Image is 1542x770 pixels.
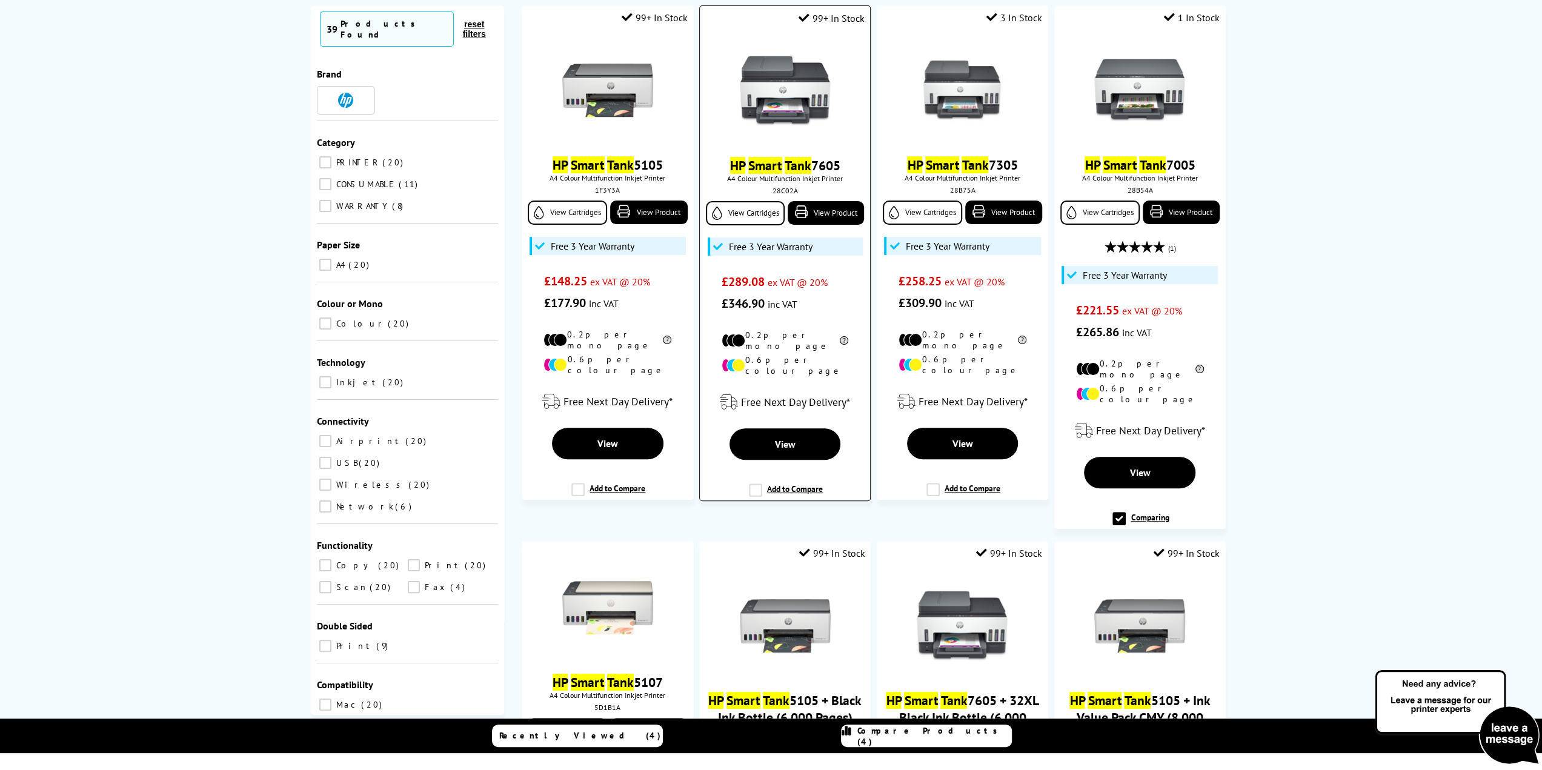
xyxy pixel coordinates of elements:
a: Recently Viewed (4) [492,725,663,747]
span: View [952,437,972,450]
span: Network [333,501,394,512]
div: 5D1B1A [531,703,684,712]
a: View Cartridges [528,201,607,225]
div: 99+ In Stock [799,547,865,559]
span: 39 [327,23,337,35]
a: View Cartridges [706,201,785,225]
span: 20 [359,457,382,468]
div: 28C02A [709,186,861,195]
span: Recently Viewed (4) [499,730,661,741]
mark: Smart [571,156,605,173]
li: 0.6p per colour page [899,354,1026,376]
span: £309.90 [899,295,942,311]
span: £258.25 [899,273,942,289]
span: Copy [333,560,377,571]
li: 0.6p per colour page [722,354,848,376]
img: HP-SmartTank-7605-Front-Small.jpg [740,45,831,136]
li: 0.2p per mono page [722,330,848,351]
label: Add to Compare [571,483,645,506]
span: Free Next Day Delivery* [919,394,1028,408]
span: Compare Products (4) [857,725,1011,747]
span: inc VAT [588,297,618,310]
span: 8 [392,201,406,211]
span: Print [422,560,464,571]
div: 28B75A [886,185,1039,194]
span: 20 [370,582,393,592]
span: Technology [317,356,365,368]
input: Colour 20 [319,317,331,330]
input: PRINTER 20 [319,156,331,168]
a: View Product [788,201,864,225]
span: A4 Colour Multifunction Inkjet Printer [528,691,687,700]
button: reset filters [454,19,495,39]
img: HP-SmartTank-5105-Front-Small.jpg [1094,580,1185,671]
a: HP Smart Tank7005 [1085,156,1195,173]
span: 20 [465,560,488,571]
div: 1 In Stock [1164,12,1220,24]
span: ex VAT @ 20% [945,276,1005,288]
span: Free 3 Year Warranty [1083,269,1166,281]
span: A4 [333,259,347,270]
mark: Tank [1139,156,1166,173]
li: 0.2p per mono page [543,329,671,351]
span: 20 [361,699,385,710]
img: HP-SmartTank-5105-Front-Small.jpg [562,45,653,136]
span: Functionality [317,539,373,551]
label: Add to Compare [926,483,1000,506]
li: 0.6p per colour page [543,354,671,376]
img: HP-SmartTank-7005-Front-Small.jpg [1094,45,1185,136]
mark: Tank [1124,692,1151,709]
mark: HP [708,692,723,709]
span: Mac [333,699,360,710]
a: View [907,428,1019,459]
span: A4 Colour Multifunction Inkjet Printer [706,174,864,183]
span: Connectivity [317,415,369,427]
img: HP [338,93,353,108]
span: 20 [382,377,406,388]
a: HP Smart Tank7305 [907,156,1017,173]
span: A4 Colour Multifunction Inkjet Printer [1060,173,1220,182]
span: ex VAT @ 20% [1122,305,1182,317]
input: Network 6 [319,500,331,513]
span: View [1129,466,1150,479]
span: Compatibility [317,679,373,691]
a: HP Smart Tank5105 [553,156,663,173]
span: Free Next Day Delivery* [1096,423,1205,437]
a: HP Smart Tank5105 + Black Ink Bottle (6,000 Pages) [708,692,862,726]
span: Free 3 Year Warranty [551,240,634,252]
a: View [1084,457,1195,488]
a: HP Smart Tank7605 [730,157,840,174]
img: HP-SmartTank-5107-Front-Small.jpg [562,562,653,653]
span: Fax [422,582,449,592]
div: modal_delivery [1060,414,1220,448]
mark: Tank [607,156,634,173]
span: PRINTER [333,157,381,168]
li: 0.2p per mono page [899,329,1026,351]
img: HP-SmartTank-5105-Front-Small.jpg [740,580,831,671]
a: View Product [1143,201,1220,224]
span: A4 Colour Multifunction Inkjet Printer [528,173,687,182]
span: 20 [378,560,402,571]
input: Inkjet 20 [319,376,331,388]
span: Colour or Mono [317,297,383,310]
span: View [775,438,796,450]
span: Free 3 Year Warranty [729,241,813,253]
a: View [552,428,663,459]
span: Airprint [333,436,404,446]
span: 4 [450,582,468,592]
div: 3 In Stock [986,12,1042,24]
input: Scan 20 [319,581,331,593]
span: 20 [405,436,429,446]
span: Double Sided [317,620,373,632]
input: Print 20 [408,559,420,571]
mark: Smart [748,157,782,174]
span: ex VAT @ 20% [768,276,828,288]
span: inc VAT [1122,327,1152,339]
span: 20 [388,318,411,329]
mark: Smart [925,156,959,173]
div: 99+ In Stock [798,12,864,24]
img: 28B75A-FRONT-THUMB.jpg [917,45,1008,136]
input: Copy 20 [319,559,331,571]
a: View [729,428,840,460]
a: View Cartridges [883,201,962,225]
